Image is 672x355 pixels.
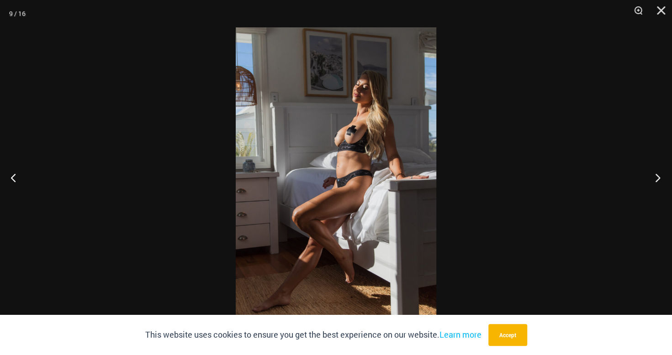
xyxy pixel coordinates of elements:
button: Next [638,155,672,200]
a: Learn more [439,329,482,340]
div: 9 / 16 [9,7,26,21]
p: This website uses cookies to ensure you get the best experience on our website. [145,328,482,342]
img: Nights Fall Silver Leopard 1036 Bra 6046 Thong 06 [236,27,436,328]
button: Accept [488,324,527,346]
